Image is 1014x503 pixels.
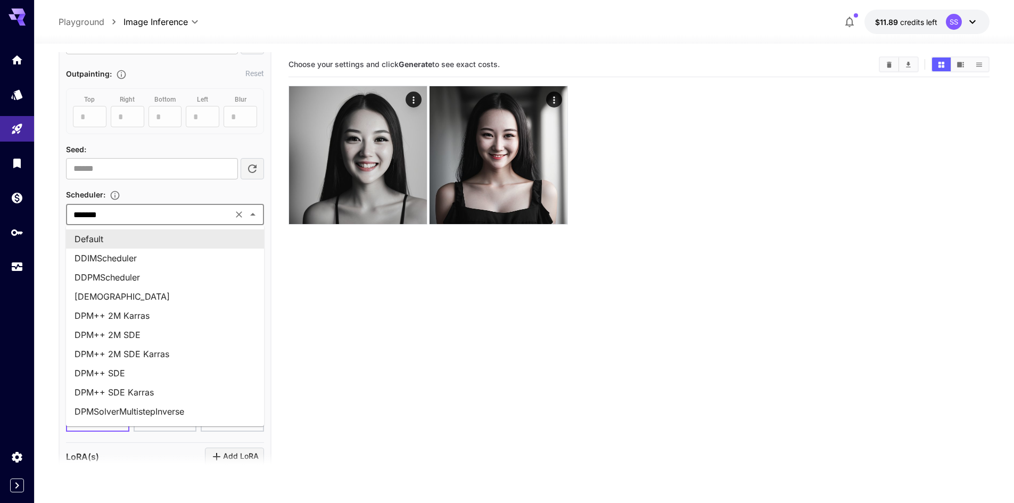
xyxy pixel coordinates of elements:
[66,69,112,78] span: Outpainting :
[11,226,23,239] div: API Keys
[66,450,99,463] p: LoRA(s)
[10,479,24,492] button: Expand sidebar
[399,60,432,69] b: Generate
[11,191,23,204] div: Wallet
[11,154,23,167] div: Library
[11,260,23,274] div: Usage
[245,207,260,222] button: Close
[879,56,919,72] div: Clear AllDownload All
[880,57,898,71] button: Clear All
[205,448,264,465] button: Click to add LoRA
[232,207,246,222] button: Clear
[66,190,105,199] span: Scheduler :
[66,287,264,306] li: [DEMOGRAPHIC_DATA]
[932,57,951,71] button: Show media in grid view
[430,86,567,224] img: 9k=
[66,325,264,344] li: DPM++ 2M SDE
[875,18,900,27] span: $11.89
[66,306,264,325] li: DPM++ 2M Karras
[66,145,86,154] span: Seed :
[875,17,937,28] div: $11.89281
[546,92,562,108] div: Actions
[11,85,23,98] div: Models
[951,57,970,71] button: Show media in video view
[66,229,264,249] li: Default
[406,92,422,108] div: Actions
[66,364,264,383] li: DPM++ SDE
[946,14,962,30] div: SS
[66,398,264,432] div: CLIP Skip is not compatible with FLUX models.
[66,402,264,421] li: DPMSolverMultistepInverse
[11,450,23,464] div: Settings
[900,18,937,27] span: credits left
[11,122,23,136] div: Playground
[66,88,264,134] div: A seed image is required to use outpainting
[105,190,125,201] button: Select the method used to control the image generation process. Different schedulers influence ho...
[931,56,990,72] div: Show media in grid viewShow media in video viewShow media in list view
[112,69,131,80] button: Extends the image boundaries in specified directions.
[223,450,259,463] span: Add LoRA
[66,268,264,287] li: DDPMScheduler
[66,383,264,402] li: DPM++ SDE Karras
[288,60,500,69] span: Choose your settings and click to see exact costs.
[11,53,23,67] div: Home
[66,249,264,268] li: DDIMScheduler
[66,421,264,440] li: DPMSolverMultistepScheduler
[289,86,427,224] img: 9k=
[899,57,918,71] button: Download All
[123,15,188,28] span: Image Inference
[970,57,988,71] button: Show media in list view
[66,344,264,364] li: DPM++ 2M SDE Karras
[59,15,104,28] a: Playground
[245,68,264,79] button: Reset
[59,15,123,28] nav: breadcrumb
[864,10,990,34] button: $11.89281SS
